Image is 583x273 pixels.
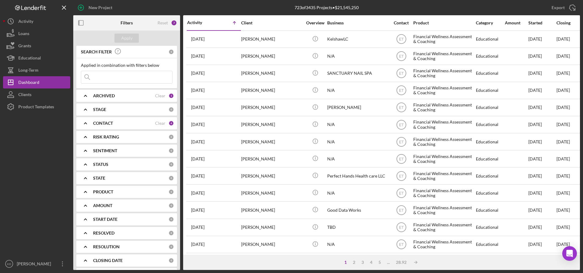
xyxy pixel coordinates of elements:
[93,189,113,194] b: PRODUCT
[476,134,504,150] div: Educational
[168,217,174,222] div: 0
[241,99,302,116] div: [PERSON_NAME]
[168,258,174,263] div: 0
[413,202,474,218] div: Financial Wellness Assessment & Coaching
[528,168,556,184] div: [DATE]
[476,82,504,99] div: Educational
[168,244,174,250] div: 0
[476,253,504,270] div: Educational
[556,173,570,178] time: [DATE]
[413,82,474,99] div: Financial Wellness Assessment & Coaching
[241,168,302,184] div: [PERSON_NAME]
[3,76,70,88] button: Dashboard
[168,148,174,153] div: 0
[413,31,474,47] div: Financial Wellness Assessment & Coaching
[168,230,174,236] div: 0
[413,117,474,133] div: Financial Wellness Assessment & Coaching
[93,244,120,249] b: RESOLUTION
[191,225,205,230] time: 2023-02-02 16:54
[3,88,70,101] button: Clients
[73,2,118,14] button: New Project
[399,208,404,213] text: ET
[327,82,388,99] div: N/A
[327,20,388,25] div: Business
[413,134,474,150] div: Financial Wellness Assessment & Coaching
[476,65,504,81] div: Educational
[413,236,474,253] div: Financial Wellness Assessment & Coaching
[18,27,29,41] div: Loans
[168,189,174,195] div: 0
[241,236,302,253] div: [PERSON_NAME]
[121,20,133,25] b: Filters
[476,236,504,253] div: Educational
[93,121,113,126] b: CONTACT
[3,64,70,76] button: Long-Term
[556,225,570,230] time: [DATE]
[556,190,570,196] time: [DATE]
[121,34,132,43] div: Apply
[327,117,388,133] div: N/A
[18,76,39,90] div: Dashboard
[528,20,556,25] div: Started
[93,162,108,167] b: STATUS
[556,105,570,110] time: [DATE]
[393,260,410,265] div: 28.92
[399,225,404,230] text: ET
[476,117,504,133] div: Educational
[191,139,205,144] time: 2023-01-26 19:47
[93,176,105,181] b: STATE
[476,99,504,116] div: Educational
[241,20,302,25] div: Client
[528,99,556,116] div: [DATE]
[327,99,388,116] div: [PERSON_NAME]
[327,185,388,201] div: N/A
[168,120,174,126] div: 6
[168,203,174,208] div: 0
[171,20,177,26] div: 7
[505,20,528,25] div: Amount
[241,134,302,150] div: [PERSON_NAME]
[191,88,205,93] time: 2023-01-25 20:07
[528,236,556,253] div: [DATE]
[528,151,556,167] div: [DATE]
[18,88,31,102] div: Clients
[476,202,504,218] div: Educational
[3,258,70,270] button: KD[PERSON_NAME]
[476,151,504,167] div: Educational
[327,134,388,150] div: N/A
[191,37,205,41] time: 2023-01-19 14:31
[556,139,570,144] time: [DATE]
[350,260,358,265] div: 2
[399,157,404,161] text: ET
[93,135,119,139] b: RISK RATING
[155,93,165,98] div: Clear
[3,52,70,64] button: Educational
[399,88,404,93] text: ET
[399,174,404,178] text: ET
[413,20,474,25] div: Product
[413,48,474,64] div: Financial Wellness Assessment & Coaching
[556,70,570,76] time: [DATE]
[556,36,570,41] time: [DATE]
[556,207,570,213] time: [DATE]
[241,202,302,218] div: [PERSON_NAME]
[93,258,123,263] b: CLOSING DATE
[399,71,404,76] text: ET
[528,117,556,133] div: [DATE]
[556,53,570,59] time: [DATE]
[241,151,302,167] div: [PERSON_NAME]
[375,260,384,265] div: 5
[93,231,114,235] b: RESOLVED
[3,27,70,40] button: Loans
[18,40,31,53] div: Grants
[89,2,112,14] div: New Project
[168,93,174,99] div: 1
[413,168,474,184] div: Financial Wellness Assessment & Coaching
[304,20,327,25] div: Overview
[556,156,570,161] time: [DATE]
[18,64,38,78] div: Long-Term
